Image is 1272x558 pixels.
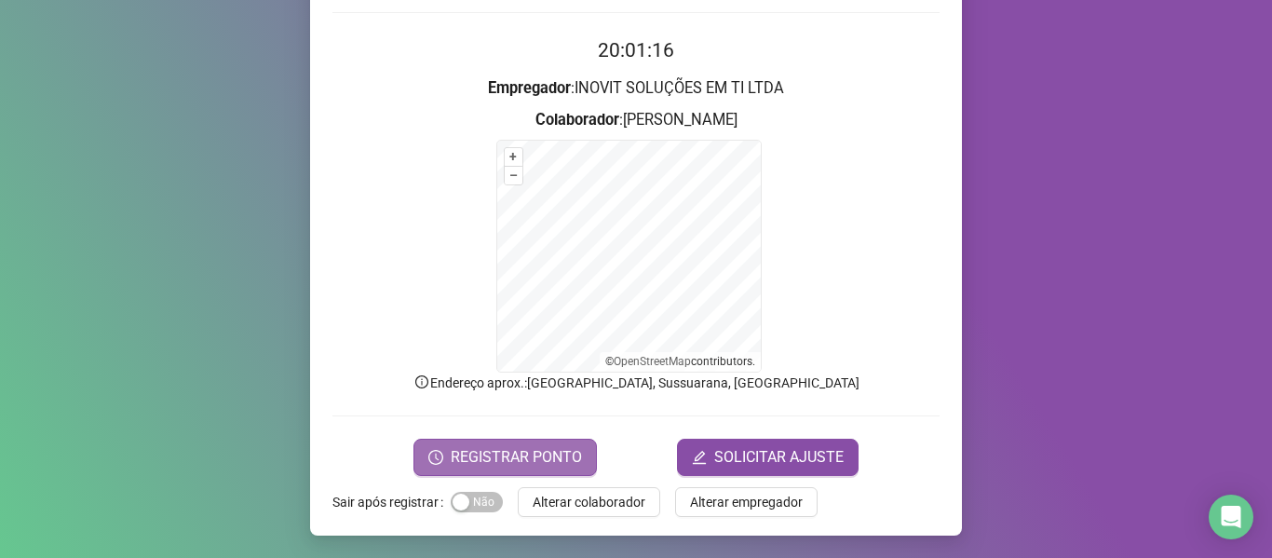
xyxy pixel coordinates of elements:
[488,79,571,97] strong: Empregador
[598,39,674,61] time: 20:01:16
[533,492,645,512] span: Alterar colaborador
[677,439,859,476] button: editSOLICITAR AJUSTE
[675,487,818,517] button: Alterar empregador
[535,111,619,129] strong: Colaborador
[332,108,940,132] h3: : [PERSON_NAME]
[692,450,707,465] span: edit
[714,446,844,469] span: SOLICITAR AJUSTE
[332,373,940,393] p: Endereço aprox. : [GEOGRAPHIC_DATA], Sussuarana, [GEOGRAPHIC_DATA]
[413,439,597,476] button: REGISTRAR PONTO
[614,355,691,368] a: OpenStreetMap
[428,450,443,465] span: clock-circle
[605,355,755,368] li: © contributors.
[332,487,451,517] label: Sair após registrar
[451,446,582,469] span: REGISTRAR PONTO
[505,148,522,166] button: +
[332,76,940,101] h3: : INOVIT SOLUÇÕES EM TI LTDA
[690,492,803,512] span: Alterar empregador
[505,167,522,184] button: –
[413,374,430,390] span: info-circle
[1209,495,1253,539] div: Open Intercom Messenger
[518,487,660,517] button: Alterar colaborador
